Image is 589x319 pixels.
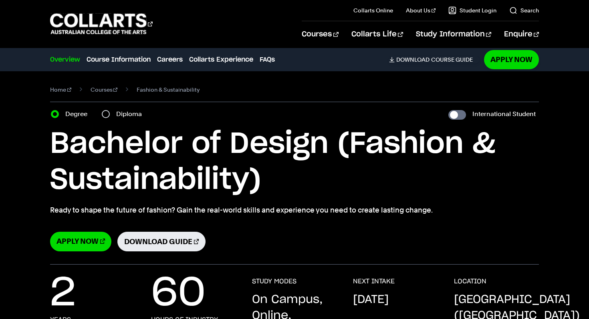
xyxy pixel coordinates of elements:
label: Diploma [116,108,147,120]
a: Apply Now [50,232,111,251]
a: Collarts Life [351,21,403,48]
a: Enquire [504,21,539,48]
a: FAQs [260,55,275,64]
p: [DATE] [353,292,389,308]
p: 60 [151,277,206,309]
a: Collarts Online [353,6,393,14]
a: Courses [91,84,118,95]
label: Degree [65,108,92,120]
a: Study Information [416,21,491,48]
a: Careers [157,55,183,64]
h3: NEXT INTAKE [353,277,395,285]
a: Search [509,6,539,14]
span: Download [396,56,430,63]
label: International Student [472,108,536,120]
a: Home [50,84,71,95]
a: Overview [50,55,80,64]
h1: Bachelor of Design (Fashion & Sustainability) [50,126,539,198]
a: Download Guide [117,232,206,251]
a: Course Information [87,55,151,64]
a: Apply Now [484,50,539,69]
a: About Us [406,6,436,14]
p: Ready to shape the future of fashion? Gain the real-world skills and experience you need to creat... [50,205,539,216]
span: Fashion & Sustainability [137,84,200,95]
p: 2 [50,277,76,309]
a: Collarts Experience [189,55,253,64]
h3: LOCATION [454,277,486,285]
div: Go to homepage [50,12,153,35]
h3: STUDY MODES [252,277,297,285]
a: Courses [302,21,338,48]
a: Student Login [448,6,496,14]
a: DownloadCourse Guide [389,56,479,63]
